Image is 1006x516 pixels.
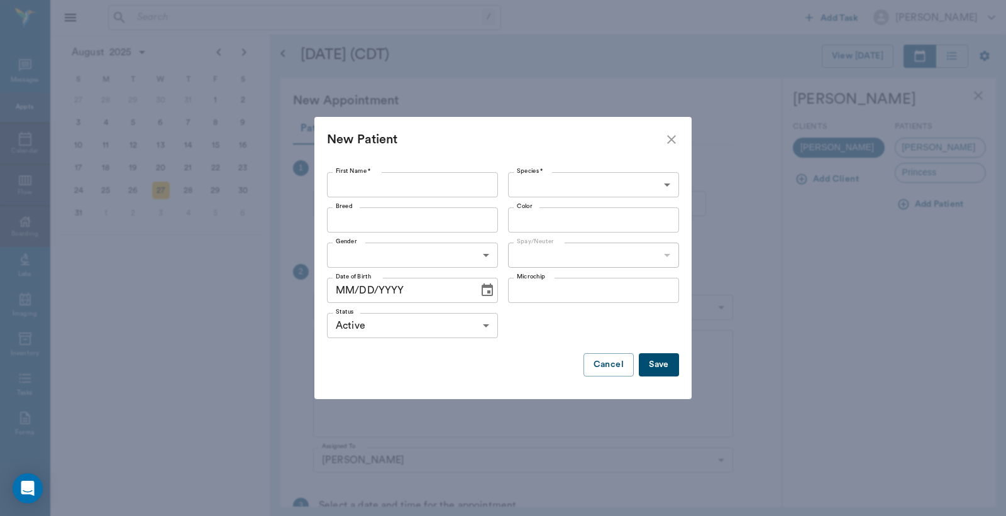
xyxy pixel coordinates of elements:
input: MM/DD/YYYY [327,278,470,303]
label: Date of Birth [336,272,371,281]
label: Gender [336,237,357,246]
div: Open Intercom Messenger [13,473,43,503]
button: close [664,132,679,147]
div: Active [327,313,498,338]
button: Cancel [583,353,634,376]
label: Species * [517,167,543,175]
label: First Name * [336,167,371,175]
button: Save [639,353,679,376]
label: Color [517,202,532,211]
label: Microchip [517,272,545,281]
label: Status [336,307,354,316]
label: Spay/Neuter [517,237,554,246]
div: New Patient [327,129,664,150]
button: Choose date [475,278,500,303]
label: Breed [336,202,353,211]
